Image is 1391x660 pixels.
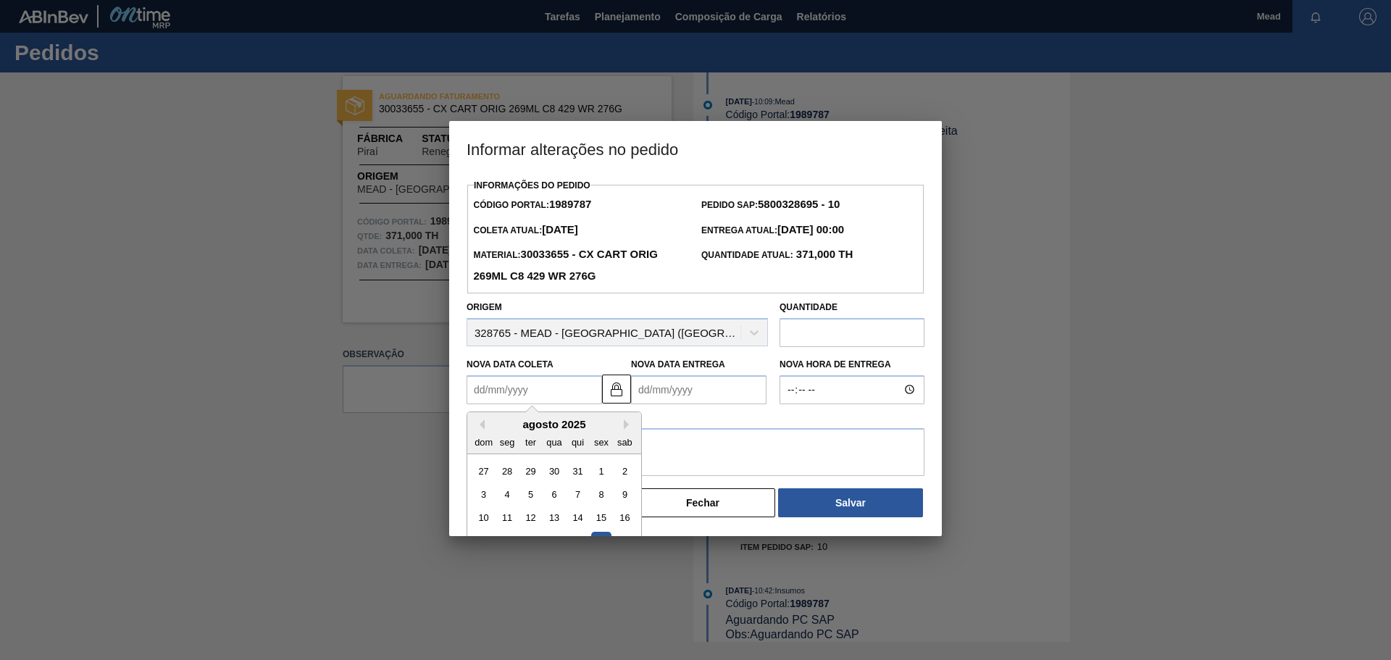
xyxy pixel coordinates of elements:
div: qui [568,432,588,451]
label: Nova Data Coleta [467,359,554,369]
div: Choose terça-feira, 19 de agosto de 2025 [521,532,540,551]
div: Choose terça-feira, 5 de agosto de 2025 [521,485,540,504]
div: Choose segunda-feira, 11 de agosto de 2025 [498,508,517,527]
div: Choose quinta-feira, 7 de agosto de 2025 [568,485,588,504]
strong: 30033655 - CX CART ORIG 269ML C8 429 WR 276G [473,248,657,282]
div: Choose domingo, 17 de agosto de 2025 [474,532,493,551]
button: Next Month [624,419,634,430]
div: Choose terça-feira, 12 de agosto de 2025 [521,508,540,527]
div: ter [521,432,540,451]
label: Informações do Pedido [474,180,590,191]
div: Choose segunda-feira, 28 de julho de 2025 [498,461,517,480]
span: Pedido SAP: [701,200,840,210]
button: Salvar [778,488,923,517]
div: Choose sábado, 2 de agosto de 2025 [615,461,635,480]
label: Nova Hora de Entrega [780,354,924,375]
span: Quantidade Atual: [701,250,853,260]
button: locked [602,375,631,404]
strong: [DATE] [542,223,578,235]
strong: [DATE] 00:00 [777,223,844,235]
div: Choose quinta-feira, 21 de agosto de 2025 [568,532,588,551]
span: Código Portal: [473,200,591,210]
div: Choose domingo, 27 de julho de 2025 [474,461,493,480]
div: Choose quinta-feira, 31 de julho de 2025 [568,461,588,480]
div: Choose domingo, 10 de agosto de 2025 [474,508,493,527]
span: Coleta Atual: [473,225,577,235]
div: Choose domingo, 3 de agosto de 2025 [474,485,493,504]
div: Choose sexta-feira, 1 de agosto de 2025 [591,461,611,480]
h3: Informar alterações no pedido [449,121,942,176]
label: Quantidade [780,302,837,312]
div: seg [498,432,517,451]
div: dom [474,432,493,451]
div: sab [615,432,635,451]
div: Choose quarta-feira, 6 de agosto de 2025 [544,485,564,504]
button: Fechar [630,488,775,517]
div: Choose quarta-feira, 20 de agosto de 2025 [544,532,564,551]
label: Observação [467,408,924,429]
div: Choose sexta-feira, 22 de agosto de 2025 [591,532,611,551]
input: dd/mm/yyyy [631,375,766,404]
label: Origem [467,302,502,312]
div: Choose sexta-feira, 15 de agosto de 2025 [591,508,611,527]
div: Choose sábado, 9 de agosto de 2025 [615,485,635,504]
input: dd/mm/yyyy [467,375,602,404]
div: qua [544,432,564,451]
strong: 5800328695 - 10 [758,198,840,210]
div: agosto 2025 [467,418,641,430]
div: month 2025-08 [472,459,636,600]
div: Choose sexta-feira, 8 de agosto de 2025 [591,485,611,504]
div: sex [591,432,611,451]
div: Choose sábado, 16 de agosto de 2025 [615,508,635,527]
img: locked [608,380,625,398]
div: Choose quinta-feira, 14 de agosto de 2025 [568,508,588,527]
div: Choose quarta-feira, 30 de julho de 2025 [544,461,564,480]
strong: 371,000 TH [793,248,853,260]
span: Material: [473,250,657,282]
span: Entrega Atual: [701,225,844,235]
div: Choose segunda-feira, 18 de agosto de 2025 [498,532,517,551]
button: Previous Month [475,419,485,430]
div: Choose segunda-feira, 4 de agosto de 2025 [498,485,517,504]
div: Choose terça-feira, 29 de julho de 2025 [521,461,540,480]
label: Nova Data Entrega [631,359,725,369]
strong: 1989787 [549,198,591,210]
div: Choose sábado, 23 de agosto de 2025 [615,532,635,551]
div: Choose quarta-feira, 13 de agosto de 2025 [544,508,564,527]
